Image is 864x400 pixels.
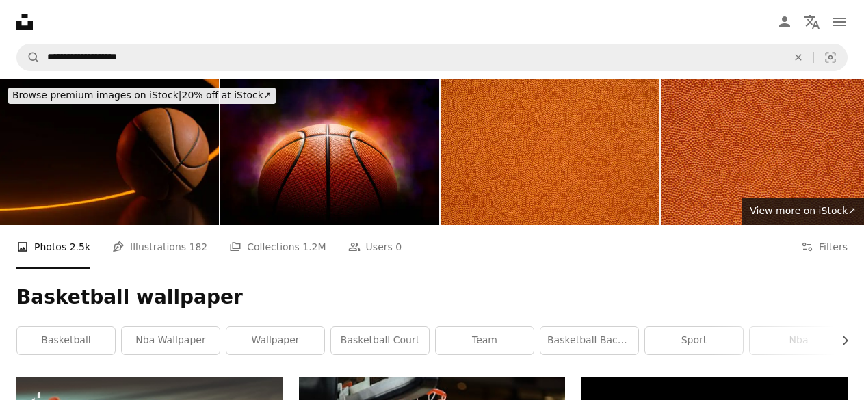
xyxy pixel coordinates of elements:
[12,90,181,101] span: Browse premium images on iStock |
[17,44,40,70] button: Search Unsplash
[16,44,848,71] form: Find visuals sitewide
[348,225,402,269] a: Users 0
[16,14,33,30] a: Home — Unsplash
[801,225,848,269] button: Filters
[220,79,439,225] img: basketball on the color smoke background
[798,8,826,36] button: Language
[229,225,326,269] a: Collections 1.2M
[814,44,847,70] button: Visual search
[742,198,864,225] a: View more on iStock↗
[540,327,638,354] a: basketball background
[833,327,848,354] button: scroll list to the right
[826,8,853,36] button: Menu
[122,327,220,354] a: nba wallpaper
[395,239,402,254] span: 0
[436,327,534,354] a: team
[12,90,272,101] span: 20% off at iStock ↗
[17,327,115,354] a: basketball
[441,79,659,225] img: Basketball Pattern Background
[783,44,813,70] button: Clear
[645,327,743,354] a: sport
[750,327,848,354] a: nba
[771,8,798,36] a: Log in / Sign up
[16,285,848,310] h1: Basketball wallpaper
[112,225,207,269] a: Illustrations 182
[331,327,429,354] a: basketball court
[302,239,326,254] span: 1.2M
[189,239,208,254] span: 182
[226,327,324,354] a: wallpaper
[750,205,856,216] span: View more on iStock ↗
